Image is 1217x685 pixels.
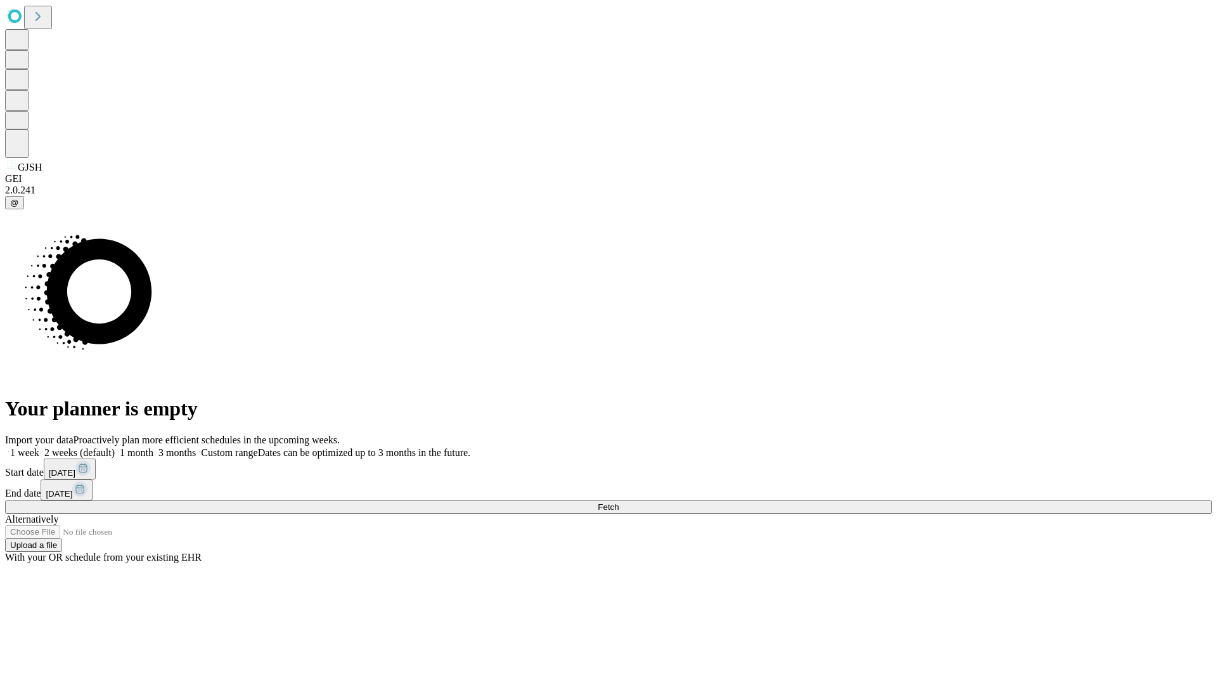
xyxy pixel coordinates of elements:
span: With your OR schedule from your existing EHR [5,552,202,563]
span: Alternatively [5,514,58,525]
span: Dates can be optimized up to 3 months in the future. [258,447,470,458]
button: Fetch [5,500,1212,514]
span: Fetch [598,502,619,512]
button: @ [5,196,24,209]
span: 1 month [120,447,153,458]
div: Start date [5,459,1212,480]
div: End date [5,480,1212,500]
div: GEI [5,173,1212,185]
span: 3 months [158,447,196,458]
div: 2.0.241 [5,185,1212,196]
button: Upload a file [5,538,62,552]
span: [DATE] [46,489,72,499]
span: Import your data [5,434,74,445]
button: [DATE] [41,480,93,500]
span: Proactively plan more efficient schedules in the upcoming weeks. [74,434,340,445]
span: GJSH [18,162,42,173]
span: 2 weeks (default) [44,447,115,458]
span: @ [10,198,19,207]
span: [DATE] [49,468,75,478]
h1: Your planner is empty [5,397,1212,421]
button: [DATE] [44,459,96,480]
span: Custom range [201,447,257,458]
span: 1 week [10,447,39,458]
